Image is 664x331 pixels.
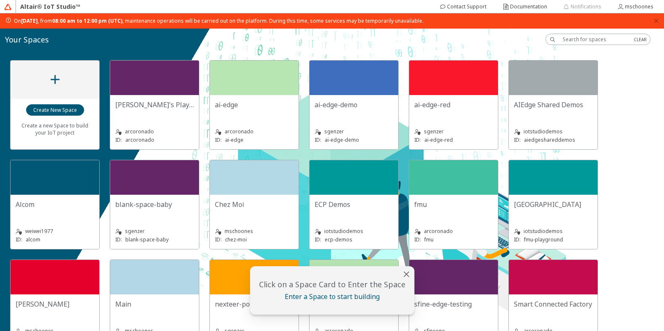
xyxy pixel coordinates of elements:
[215,200,294,209] unity-typography: Chez Moi
[325,236,352,243] p: ecp-demos
[16,299,94,309] unity-typography: [PERSON_NAME]
[315,136,321,143] p: ID:
[16,236,22,243] p: ID:
[16,200,94,209] unity-typography: Alcom
[514,127,593,136] unity-typography: iotstudiodemos
[414,299,493,309] unity-typography: sfine-edge-testing
[524,136,575,143] p: aiedgeshareddemos
[414,100,493,109] unity-typography: ai-edge-red
[424,136,453,143] p: ai-edge-red
[514,200,593,209] unity-typography: [GEOGRAPHIC_DATA]
[21,17,38,24] strong: [DATE]
[115,227,194,236] unity-typography: sgenzer
[414,236,421,243] p: ID:
[514,299,593,309] unity-typography: Smart Connected Factory
[215,236,222,243] p: ID:
[315,227,393,236] unity-typography: iotstudiodemos
[255,279,409,289] unity-typography: Click on a Space Card to Enter the Space
[514,236,521,243] p: ID:
[225,236,247,243] p: chez-moi
[514,100,593,109] unity-typography: AIEdge Shared Demos
[315,100,393,109] unity-typography: ai-edge-demo
[653,18,659,24] button: close
[215,136,222,143] p: ID:
[215,227,294,236] unity-typography: mschoones
[414,200,493,209] unity-typography: fmu
[26,236,40,243] p: alcom
[315,127,393,136] unity-typography: sgenzer
[414,136,421,143] p: ID:
[16,116,94,142] unity-typography: Create a new Space to build your IoT project
[16,227,94,236] unity-typography: weiwei1977
[115,136,122,143] p: ID:
[315,236,321,243] p: ID:
[52,17,122,24] strong: 08:00 am to 12:00 pm (UTC)
[514,136,521,143] p: ID:
[215,127,294,136] unity-typography: arcoronado
[325,136,359,143] p: ai-edge-demo
[115,127,194,136] unity-typography: arcoronado
[125,136,154,143] p: arcoronado
[414,227,493,236] unity-typography: arcoronado
[255,292,409,301] unity-typography: Enter a Space to start building
[424,236,434,243] p: fmu
[115,100,194,109] unity-typography: [PERSON_NAME]'s Playground
[115,200,194,209] unity-typography: blank-space-baby
[514,227,593,236] unity-typography: iotstudiodemos
[315,200,393,209] unity-typography: ECP Demos
[115,299,194,309] unity-typography: Main
[414,127,493,136] unity-typography: sgenzer
[115,236,122,243] p: ID:
[524,236,563,243] p: fmu-playground
[215,100,294,109] unity-typography: ai-edge
[125,236,169,243] p: blank-space-baby
[215,299,294,309] unity-typography: nexteer-poc
[14,18,423,24] span: On , from , maintenance operations will be carried out on the platform. During this time, some se...
[225,136,243,143] p: ai-edge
